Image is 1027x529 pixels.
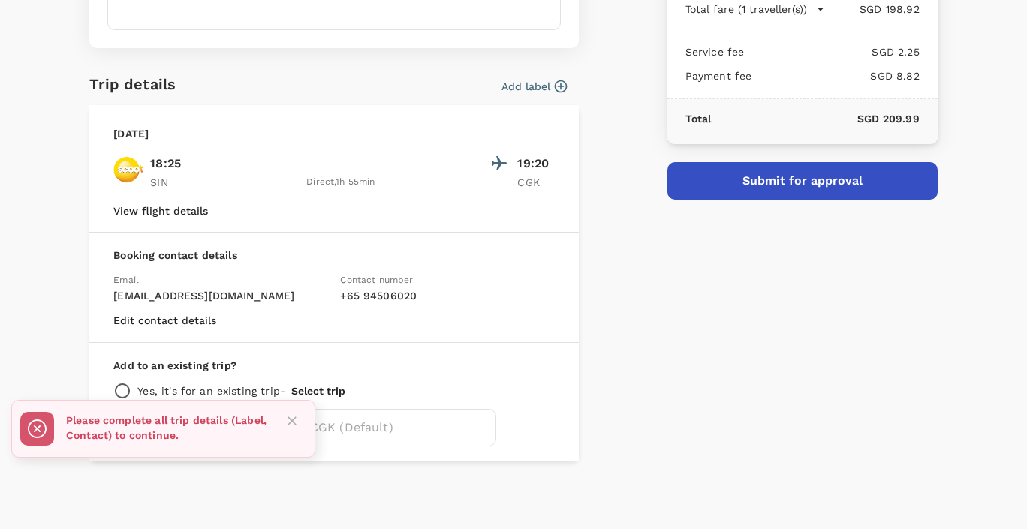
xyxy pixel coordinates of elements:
[89,72,176,96] h6: Trip details
[113,275,139,285] span: Email
[685,111,712,126] p: Total
[66,413,269,443] p: Please complete all trip details (Label, Contact) to continue.
[685,2,807,17] p: Total fare (1 traveller(s))
[150,155,181,173] p: 18:25
[150,175,188,190] p: SIN
[256,409,496,446] input: Trip to CGK (Default)
[291,385,345,397] button: Select trip
[744,44,919,59] p: SGD 2.25
[517,175,555,190] p: CGK
[517,155,555,173] p: 19:20
[281,410,303,432] button: Close
[501,79,567,94] button: Add label
[113,205,208,217] button: View flight details
[137,383,285,398] p: Yes, it's for an existing trip -
[667,162,938,200] button: Submit for approval
[113,248,555,263] p: Booking contact details
[340,275,413,285] span: Contact number
[711,111,919,126] p: SGD 209.99
[825,2,920,17] p: SGD 198.92
[685,68,752,83] p: Payment fee
[113,126,149,141] p: [DATE]
[113,358,555,373] p: Add to an existing trip?
[685,44,745,59] p: Service fee
[685,2,825,17] button: Total fare (1 traveller(s))
[751,68,919,83] p: SGD 8.82
[340,288,555,303] p: + 65 94506020
[113,314,216,326] button: Edit contact details
[113,288,328,303] p: [EMAIL_ADDRESS][DOMAIN_NAME]
[197,175,484,190] div: Direct , 1h 55min
[113,155,143,185] img: TR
